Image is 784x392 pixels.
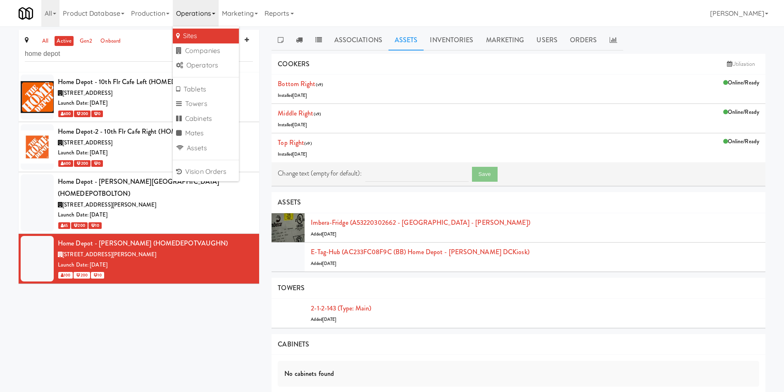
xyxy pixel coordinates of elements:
[173,126,239,141] a: Mates
[278,59,310,69] span: COOKERS
[316,82,323,88] span: (v9)
[173,82,239,97] a: Tablets
[293,92,307,99] span: [DATE]
[311,247,529,257] a: E-tag-hub (AC233FC08F9C (BB) Home Depot - [PERSON_NAME] DCKiosk)
[19,122,259,172] li: Home Depot-2 - 10th Flr Cafe Right (HOMEDEPOT-2)[STREET_ADDRESS]Launch Date: [DATE] 600 200 0
[19,72,259,122] li: Home Depot - 10th Flr Cafe Left (HOMEDEPOT)[STREET_ADDRESS]Launch Date: [DATE] 600 200 0
[322,316,337,322] span: [DATE]
[19,6,33,21] img: Micromart
[40,36,50,46] a: all
[278,361,759,387] div: No cabinets found
[278,138,304,147] a: Top Right
[173,58,239,73] a: Operators
[88,222,102,229] span: 10
[98,36,123,46] a: onboard
[278,283,305,293] span: TOWERS
[314,111,321,117] span: (v9)
[62,139,112,147] span: [STREET_ADDRESS]
[278,151,307,157] span: Installed
[278,79,315,89] a: Bottom Right
[424,30,479,51] a: Inventories
[723,107,759,118] div: Online/Ready
[304,140,312,147] span: (v9)
[173,43,239,58] a: Companies
[293,151,307,157] span: [DATE]
[62,250,156,258] span: [STREET_ADDRESS][PERSON_NAME]
[62,201,156,209] span: [STREET_ADDRESS][PERSON_NAME]
[311,231,336,237] span: Added
[388,30,424,51] a: Assets
[25,46,253,62] input: Search site
[480,30,531,51] a: Marketing
[723,58,759,70] a: Utilization
[293,122,307,128] span: [DATE]
[58,125,253,138] div: Home Depot-2 - 10th Flr Cafe Right (HOMEDEPOT-2)
[91,272,104,279] span: 10
[173,29,239,43] a: Sites
[58,210,253,220] div: Launch Date: [DATE]
[723,78,759,88] div: Online/Ready
[530,30,564,51] a: Users
[91,111,103,117] span: 0
[278,108,313,118] a: Middle Right
[58,260,253,270] div: Launch Date: [DATE]
[472,167,498,182] button: Save
[78,36,94,46] a: gen2
[173,141,239,156] a: Assets
[311,303,371,313] a: 2-1-2-143 (type: main)
[328,30,388,51] a: Associations
[311,316,336,322] span: Added
[58,222,70,229] span: 65
[74,272,90,279] span: 200
[564,30,603,51] a: Orders
[173,96,239,111] a: Towers
[278,122,307,128] span: Installed
[58,160,73,167] span: 600
[55,36,74,46] a: active
[19,234,259,283] li: Home Depot - [PERSON_NAME] (HOMEDEPOTVAUGHN)[STREET_ADDRESS][PERSON_NAME]Launch Date: [DATE] 100 ...
[311,260,336,267] span: Added
[74,111,90,117] span: 200
[91,160,103,167] span: 0
[278,339,309,349] span: CABINETS
[58,272,73,279] span: 100
[19,172,259,234] li: Home Depot - [PERSON_NAME][GEOGRAPHIC_DATA] (HOMEDEPOTBOLTON)[STREET_ADDRESS][PERSON_NAME]Launch ...
[62,89,112,97] span: [STREET_ADDRESS]
[58,148,253,158] div: Launch Date: [DATE]
[58,98,253,108] div: Launch Date: [DATE]
[723,137,759,147] div: Online/Ready
[58,176,253,200] div: Home Depot - [PERSON_NAME][GEOGRAPHIC_DATA] (HOMEDEPOTBOLTON)
[278,167,362,180] label: Change text (empty for default):
[71,222,87,229] span: 200
[58,237,253,250] div: Home Depot - [PERSON_NAME] (HOMEDEPOTVAUGHN)
[278,92,307,99] span: Installed
[58,111,73,117] span: 600
[173,111,239,126] a: Cabinets
[278,197,301,207] span: ASSETS
[173,164,239,179] a: Vision Orders
[322,231,337,237] span: [DATE]
[74,160,90,167] span: 200
[311,218,530,227] a: Imbera-fridge (A53220302662 - [GEOGRAPHIC_DATA] - [PERSON_NAME])
[322,260,337,267] span: [DATE]
[58,76,253,88] div: Home Depot - 10th Flr Cafe Left (HOMEDEPOT)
